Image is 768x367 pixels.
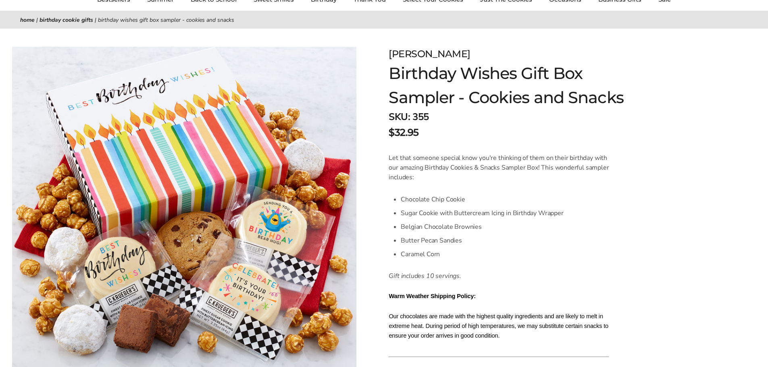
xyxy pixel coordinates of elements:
[389,293,476,299] span: Warm Weather Shipping Policy:
[95,16,96,24] span: |
[98,16,234,24] span: Birthday Wishes Gift Box Sampler - Cookies and Snacks
[36,16,38,24] span: |
[401,193,609,206] li: Chocolate Chip Cookie
[389,47,646,61] div: [PERSON_NAME]
[389,125,418,140] span: $32.95
[401,234,609,247] li: Butter Pecan Sandies
[20,16,35,24] a: Home
[389,313,608,339] span: Our chocolates are made with the highest quality ingredients and are likely to melt in extreme he...
[389,153,609,182] p: Let that someone special know you're thinking of them on their birthday with our amazing Birthday...
[401,220,609,234] li: Belgian Chocolate Brownies
[389,272,461,280] em: Gift includes 10 servings.
[389,61,646,110] h1: Birthday Wishes Gift Box Sampler - Cookies and Snacks
[389,110,410,123] strong: SKU:
[401,206,609,220] li: Sugar Cookie with Buttercream Icing in Birthday Wrapper
[20,15,748,25] nav: breadcrumbs
[40,16,93,24] a: Birthday Cookie Gifts
[401,247,609,261] li: Caramel Corn
[412,110,429,123] span: 355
